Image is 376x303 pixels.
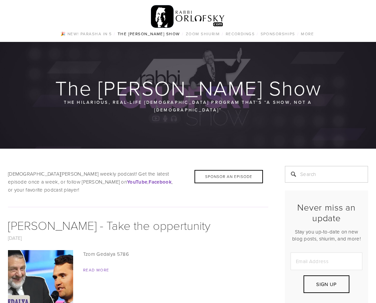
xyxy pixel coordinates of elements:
[44,98,332,113] p: The hilarious, real-life [DEMOGRAPHIC_DATA] program that’s “a show, not a [DEMOGRAPHIC_DATA]“
[8,250,268,258] p: Tzom Gedalya 5786
[8,170,268,194] p: [DEMOGRAPHIC_DATA][PERSON_NAME] weekly podcast! Get the latest episode once a week, or follow [PE...
[291,252,362,270] input: Email Address
[184,30,222,38] a: Zoom Shiurim
[285,166,368,183] input: Search
[182,31,184,37] span: /
[8,77,369,98] h1: The [PERSON_NAME] Show
[222,31,223,37] span: /
[114,31,115,37] span: /
[299,30,316,38] a: More
[291,228,362,242] p: Stay you up-to-date on new blog posts, shiurim, and more!
[304,275,349,293] button: Sign Up
[149,178,172,185] a: Facebook
[316,281,336,288] span: Sign Up
[224,30,257,38] a: Recordings
[291,202,362,224] h2: Never miss an update
[83,267,109,273] a: Read More
[151,4,225,30] img: RabbiOrlofsky.com
[127,178,147,185] a: YouTube
[259,30,297,38] a: Sponsorships
[297,31,299,37] span: /
[257,31,258,37] span: /
[59,30,114,38] a: 🎉 NEW! Parasha in 5
[8,234,22,241] a: [DATE]
[116,30,182,38] a: The [PERSON_NAME] Show
[194,170,263,183] div: Sponsor an Episode
[8,217,210,233] a: [PERSON_NAME] - Take the oppertunity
